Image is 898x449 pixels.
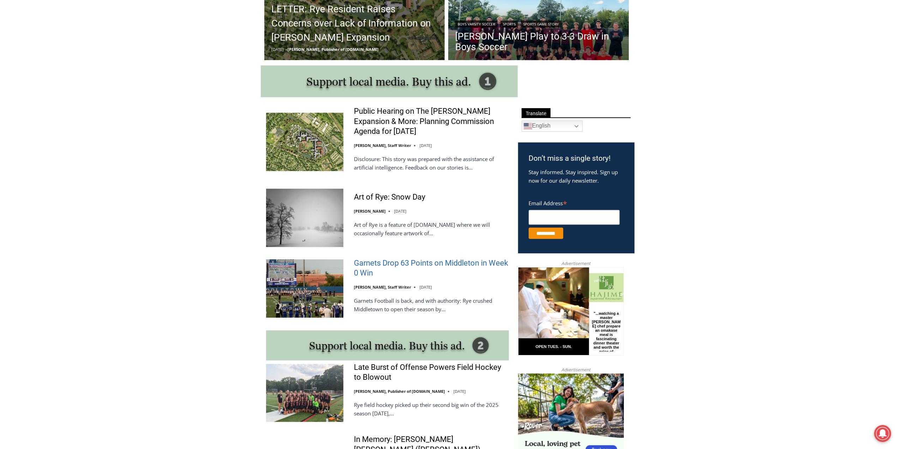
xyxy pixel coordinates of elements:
a: Art of Rye: Snow Day [354,192,425,202]
a: Garnets Drop 63 Points on Middleton in Week 0 Win [354,258,509,278]
a: Boys Varsity Soccer [455,20,498,28]
time: [DATE] [453,389,466,394]
a: Sports Game Story [521,20,561,28]
a: [PERSON_NAME] Play to 3-3 Draw in Boys Soccer [455,31,622,52]
p: Rye field hockey picked up their second big win of the 2025 season [DATE],… [354,401,509,418]
img: Late Burst of Offense Powers Field Hockey to Blowout [266,364,343,422]
a: Late Burst of Offense Powers Field Hockey to Blowout [354,362,509,383]
img: en [524,122,532,130]
img: support local media, buy this ad [261,65,518,97]
p: Stay informed. Stay inspired. Sign up now for our daily newsletter. [529,168,623,185]
span: Intern @ [DOMAIN_NAME] [185,70,327,86]
a: Intern @ [DOMAIN_NAME] [170,69,342,88]
p: Disclosure: This story was prepared with the assistance of artificial intelligence. Feedback on o... [354,155,509,172]
a: LETTER: Rye Resident Raises Concerns over Lack of Information on [PERSON_NAME] Expansion [271,2,438,45]
p: Garnets Football is back, and with authority: Rye crushed Middletown to open their season by… [354,296,509,313]
span: Open Tues. - Sun. [PHONE_NUMBER] [2,73,69,100]
a: English [522,120,583,132]
time: [DATE] [420,143,432,148]
a: [PERSON_NAME], Staff Writer [354,284,411,290]
time: [DATE] [271,47,284,52]
time: [DATE] [420,284,432,290]
div: "At the 10am stand-up meeting, each intern gets a chance to take [PERSON_NAME] and the other inte... [178,0,333,69]
a: Open Tues. - Sun. [PHONE_NUMBER] [0,71,71,88]
img: support local media, buy this ad [266,330,509,360]
a: [PERSON_NAME], Staff Writer [354,143,411,148]
p: Art of Rye is a feature of [DOMAIN_NAME] where we will occasionally feature artwork of… [354,220,509,237]
a: Sports [500,20,518,28]
img: Public Hearing on The Osborn Expansion & More: Planning Commission Agenda for Tuesday, September ... [266,113,343,171]
span: Advertisement [554,366,597,373]
span: – [285,47,288,52]
span: Advertisement [554,260,597,267]
h3: Don’t miss a single story! [529,153,623,164]
a: [PERSON_NAME] [354,208,386,214]
span: Translate [522,108,550,118]
time: [DATE] [394,208,406,214]
div: | | [455,19,622,28]
img: Art of Rye: Snow Day [266,189,343,247]
img: Garnets Drop 63 Points on Middleton in Week 0 Win [266,259,343,317]
label: Email Address [529,196,620,209]
a: [PERSON_NAME], Publisher of [DOMAIN_NAME] [288,47,379,52]
a: Public Hearing on The [PERSON_NAME] Expansion & More: Planning Commission Agenda for [DATE] [354,106,509,137]
a: [PERSON_NAME], Publisher of [DOMAIN_NAME] [354,389,445,394]
div: "...watching a master [PERSON_NAME] chef prepare an omakase meal is fascinating dinner theater an... [73,44,104,84]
